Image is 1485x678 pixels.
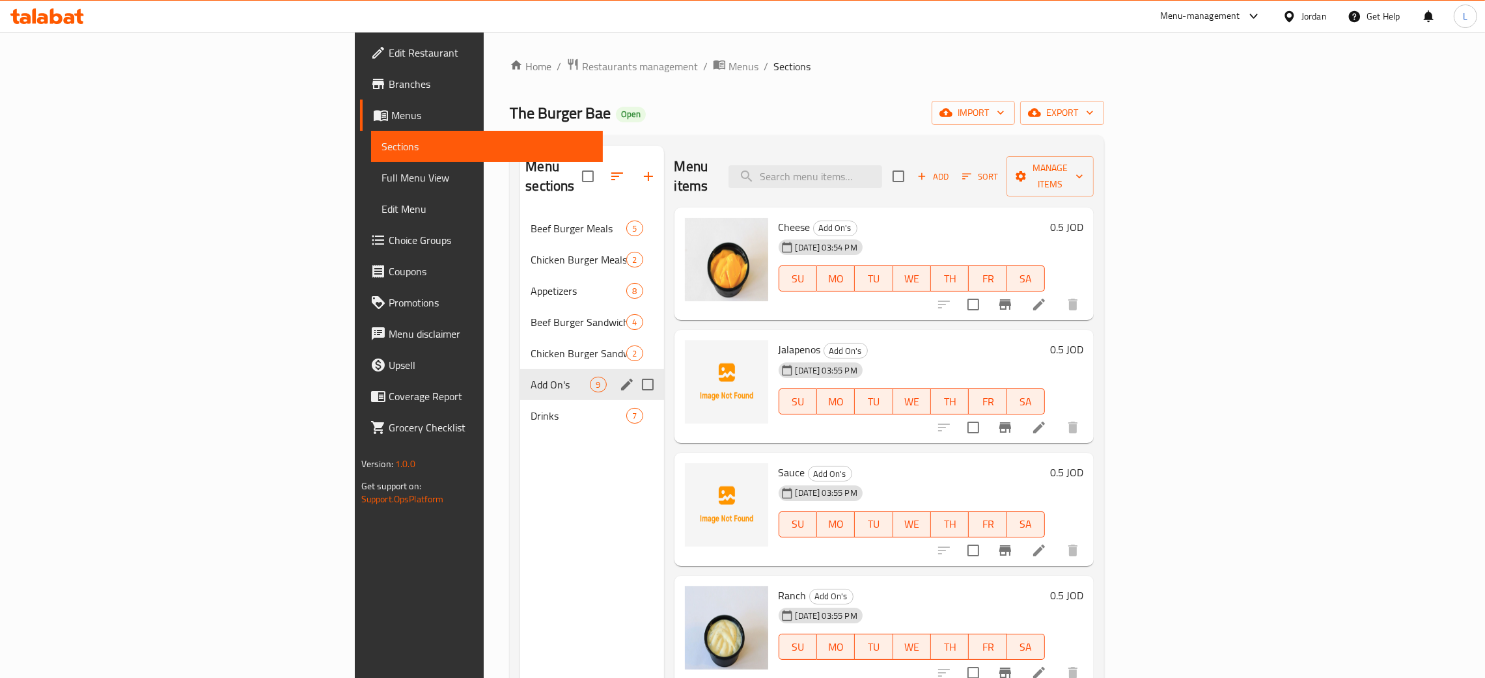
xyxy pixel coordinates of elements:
div: items [590,377,606,392]
span: SA [1012,515,1040,534]
span: Edit Restaurant [389,45,592,61]
span: 8 [627,285,642,297]
span: SU [784,638,812,657]
button: Add [912,167,954,187]
button: Sort [959,167,1001,187]
span: Add On's [824,344,867,359]
button: SA [1007,634,1045,660]
a: Full Menu View [371,162,603,193]
span: Coverage Report [389,388,592,404]
span: Add On's [810,589,853,604]
img: Cheese [685,218,768,301]
span: 1.0.0 [395,455,415,472]
button: TH [931,388,969,414]
button: TH [931,511,969,537]
span: Manage items [1017,160,1083,193]
div: Add On's [824,343,868,359]
span: Sections [382,139,592,154]
span: Chicken Burger Sandwiches [531,346,626,361]
nav: breadcrumb [510,58,1104,75]
span: Beef Burger Meals [531,221,626,236]
button: FR [969,388,1006,414]
span: L [1463,9,1467,23]
span: TU [860,269,887,288]
span: Get support on: [361,478,421,495]
span: Sort items [954,167,1006,187]
span: SA [1012,269,1040,288]
button: export [1020,101,1104,125]
span: TH [936,392,964,411]
span: Coupons [389,264,592,279]
h6: 0.5 JOD [1050,463,1083,481]
span: SU [784,515,812,534]
button: delete [1057,412,1089,443]
span: Cheese [779,217,811,237]
span: SA [1012,638,1040,657]
div: items [626,221,643,236]
div: Drinks7 [520,400,663,431]
span: 7 [627,410,642,422]
span: Version: [361,455,393,472]
span: TU [860,392,887,411]
li: / [764,59,768,74]
div: Add On's [808,466,852,481]
span: Sort [962,169,998,184]
h2: Menu items [674,157,714,196]
a: Menu disclaimer [360,318,603,349]
span: MO [822,515,850,534]
img: Jalapenos [685,340,768,424]
button: WE [893,388,931,414]
span: Add On's [531,377,590,392]
span: Select all sections [574,163,602,190]
span: Promotions [389,295,592,310]
span: Full Menu View [382,170,592,185]
div: Chicken Burger Sandwiches2 [520,338,663,369]
span: Menus [391,107,592,123]
span: Appetizers [531,283,626,299]
button: Branch-specific-item [990,289,1021,320]
span: Select to update [960,291,987,318]
span: TU [860,515,887,534]
button: edit [617,375,637,394]
span: Restaurants management [582,59,698,74]
a: Branches [360,68,603,100]
span: import [942,105,1005,121]
span: SU [784,269,812,288]
button: TU [855,265,893,292]
a: Menus [360,100,603,131]
button: Add section [633,161,664,192]
div: Appetizers8 [520,275,663,306]
span: Sort sections [602,161,633,192]
div: items [626,346,643,361]
span: Drinks [531,408,626,424]
h6: 0.5 JOD [1050,586,1083,604]
span: TU [860,638,887,657]
span: WE [898,392,926,411]
span: Jalapenos [779,340,821,359]
div: items [626,283,643,299]
span: MO [822,269,850,288]
button: delete [1057,289,1089,320]
span: Grocery Checklist [389,420,592,435]
span: Add On's [809,467,852,481]
a: Edit Menu [371,193,603,224]
a: Coverage Report [360,381,603,412]
div: Open [616,107,646,122]
span: Sauce [779,463,805,482]
span: TH [936,269,964,288]
span: 9 [590,379,605,391]
div: Menu-management [1160,8,1240,24]
span: Open [616,109,646,120]
a: Edit Restaurant [360,37,603,68]
div: Add On's9edit [520,369,663,400]
span: FR [974,638,1001,657]
div: items [626,408,643,424]
span: Branches [389,76,592,92]
button: SU [779,265,817,292]
img: Sauce [685,463,768,547]
button: SA [1007,265,1045,292]
span: MO [822,392,850,411]
div: items [626,314,643,330]
button: WE [893,634,931,660]
a: Grocery Checklist [360,412,603,443]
